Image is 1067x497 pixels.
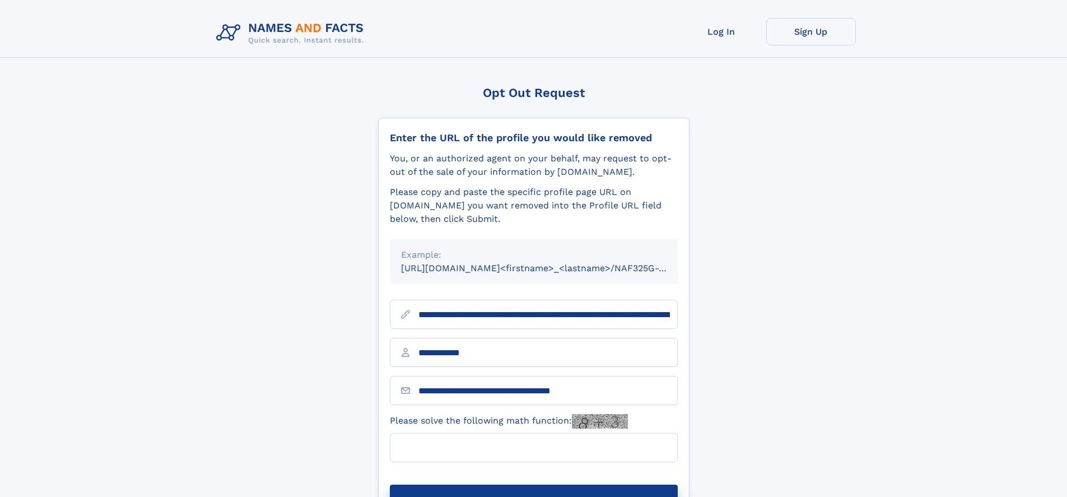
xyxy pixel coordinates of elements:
[401,248,667,262] div: Example:
[390,152,678,179] div: You, or an authorized agent on your behalf, may request to opt-out of the sale of your informatio...
[390,414,628,429] label: Please solve the following math function:
[390,185,678,226] div: Please copy and paste the specific profile page URL on [DOMAIN_NAME] you want removed into the Pr...
[378,86,689,100] div: Opt Out Request
[401,263,699,273] small: [URL][DOMAIN_NAME]<firstname>_<lastname>/NAF325G-xxxxxxxx
[766,18,856,45] a: Sign Up
[212,18,373,48] img: Logo Names and Facts
[390,132,678,144] div: Enter the URL of the profile you would like removed
[677,18,766,45] a: Log In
